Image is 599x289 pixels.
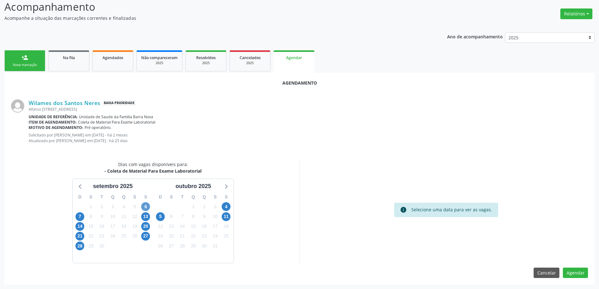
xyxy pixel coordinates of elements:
div: 2025 [190,61,222,65]
span: terça-feira, 2 de setembro de 2025 [97,202,106,211]
span: terça-feira, 21 de outubro de 2025 [178,232,187,241]
span: Cancelados [240,55,261,60]
span: quinta-feira, 9 de outubro de 2025 [200,212,209,221]
span: domingo, 12 de outubro de 2025 [156,222,165,231]
div: Agendamento [11,80,588,86]
span: terça-feira, 14 de outubro de 2025 [178,222,187,231]
span: quarta-feira, 22 de outubro de 2025 [189,232,198,241]
i: info [400,206,407,213]
span: Na fila [63,55,75,60]
span: terça-feira, 28 de outubro de 2025 [178,242,187,250]
span: sábado, 18 de outubro de 2025 [222,222,230,231]
span: segunda-feira, 29 de setembro de 2025 [86,242,95,250]
div: D [75,192,86,202]
span: terça-feira, 16 de setembro de 2025 [97,222,106,231]
div: Q [107,192,118,202]
div: S [210,192,221,202]
span: sexta-feira, 24 de outubro de 2025 [211,232,219,241]
span: quarta-feira, 24 de setembro de 2025 [108,232,117,241]
div: Afonso [STREET_ADDRESS] [29,107,588,112]
span: sábado, 11 de outubro de 2025 [222,212,230,221]
span: quarta-feira, 1 de outubro de 2025 [189,202,198,211]
span: Agendados [103,55,123,60]
span: Unidade de Saude da Familia Barra Nova [79,114,153,119]
span: quarta-feira, 3 de setembro de 2025 [108,202,117,211]
div: Dias com vagas disponíveis para: [104,161,202,174]
span: quinta-feira, 18 de setembro de 2025 [119,222,128,231]
div: Q [188,192,199,202]
span: segunda-feira, 6 de outubro de 2025 [167,212,176,221]
p: Solicitado por [PERSON_NAME] em [DATE] - há 2 meses Atualizado por [PERSON_NAME] em [DATE] - há 2... [29,132,588,143]
span: sexta-feira, 26 de setembro de 2025 [130,232,139,241]
span: Agendar [286,55,302,60]
b: Item de agendamento: [29,119,77,125]
div: T [96,192,107,202]
a: Wilames dos Santos Neres [29,99,100,106]
b: Motivo de agendamento: [29,125,83,130]
span: segunda-feira, 20 de outubro de 2025 [167,232,176,241]
div: setembro 2025 [91,182,135,191]
div: T [177,192,188,202]
p: Acompanhe a situação das marcações correntes e finalizadas [4,15,418,21]
span: quarta-feira, 10 de setembro de 2025 [108,212,117,221]
span: sexta-feira, 19 de setembro de 2025 [130,222,139,231]
span: quinta-feira, 30 de outubro de 2025 [200,242,209,250]
span: quarta-feira, 29 de outubro de 2025 [189,242,198,250]
span: segunda-feira, 8 de setembro de 2025 [86,212,95,221]
span: quarta-feira, 17 de setembro de 2025 [108,222,117,231]
div: S [129,192,140,202]
div: 2025 [141,61,178,65]
button: Agendar [563,268,588,278]
span: segunda-feira, 22 de setembro de 2025 [86,232,95,241]
span: segunda-feira, 15 de setembro de 2025 [86,222,95,231]
div: S [86,192,97,202]
div: S [140,192,151,202]
span: sábado, 4 de outubro de 2025 [222,202,230,211]
div: 2025 [234,61,266,65]
p: Ano de acompanhamento [447,32,503,40]
span: domingo, 7 de setembro de 2025 [75,212,84,221]
span: domingo, 14 de setembro de 2025 [75,222,84,231]
span: terça-feira, 9 de setembro de 2025 [97,212,106,221]
div: person_add [21,54,28,61]
span: sexta-feira, 5 de setembro de 2025 [130,202,139,211]
span: sábado, 20 de setembro de 2025 [141,222,150,231]
span: domingo, 5 de outubro de 2025 [156,212,165,221]
span: Resolvidos [196,55,216,60]
button: Relatórios [560,8,592,19]
span: Não compareceram [141,55,178,60]
span: sábado, 6 de setembro de 2025 [141,202,150,211]
span: sábado, 25 de outubro de 2025 [222,232,230,241]
span: terça-feira, 23 de setembro de 2025 [97,232,106,241]
button: Cancelar [534,268,559,278]
span: sexta-feira, 17 de outubro de 2025 [211,222,219,231]
span: quinta-feira, 2 de outubro de 2025 [200,202,209,211]
span: Pré operatório. [85,125,111,130]
b: Unidade de referência: [29,114,78,119]
span: domingo, 28 de setembro de 2025 [75,242,84,250]
div: Q [199,192,210,202]
div: Nova marcação [9,63,41,67]
span: segunda-feira, 13 de outubro de 2025 [167,222,176,231]
span: quinta-feira, 23 de outubro de 2025 [200,232,209,241]
span: Baixa Prioridade [103,100,136,106]
span: sexta-feira, 10 de outubro de 2025 [211,212,219,221]
div: Q [118,192,129,202]
span: Coleta de Material Para Exame Laboratorial [78,119,155,125]
span: sexta-feira, 12 de setembro de 2025 [130,212,139,221]
img: img [11,99,24,113]
span: domingo, 21 de setembro de 2025 [75,232,84,241]
span: segunda-feira, 1 de setembro de 2025 [86,202,95,211]
span: quinta-feira, 4 de setembro de 2025 [119,202,128,211]
span: quinta-feira, 16 de outubro de 2025 [200,222,209,231]
div: outubro 2025 [173,182,214,191]
div: D [155,192,166,202]
span: domingo, 26 de outubro de 2025 [156,242,165,250]
span: sexta-feira, 3 de outubro de 2025 [211,202,219,211]
span: terça-feira, 7 de outubro de 2025 [178,212,187,221]
div: - Coleta de Material Para Exame Laboratorial [104,168,202,174]
span: quarta-feira, 15 de outubro de 2025 [189,222,198,231]
span: sexta-feira, 31 de outubro de 2025 [211,242,219,250]
span: domingo, 19 de outubro de 2025 [156,232,165,241]
div: S [166,192,177,202]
